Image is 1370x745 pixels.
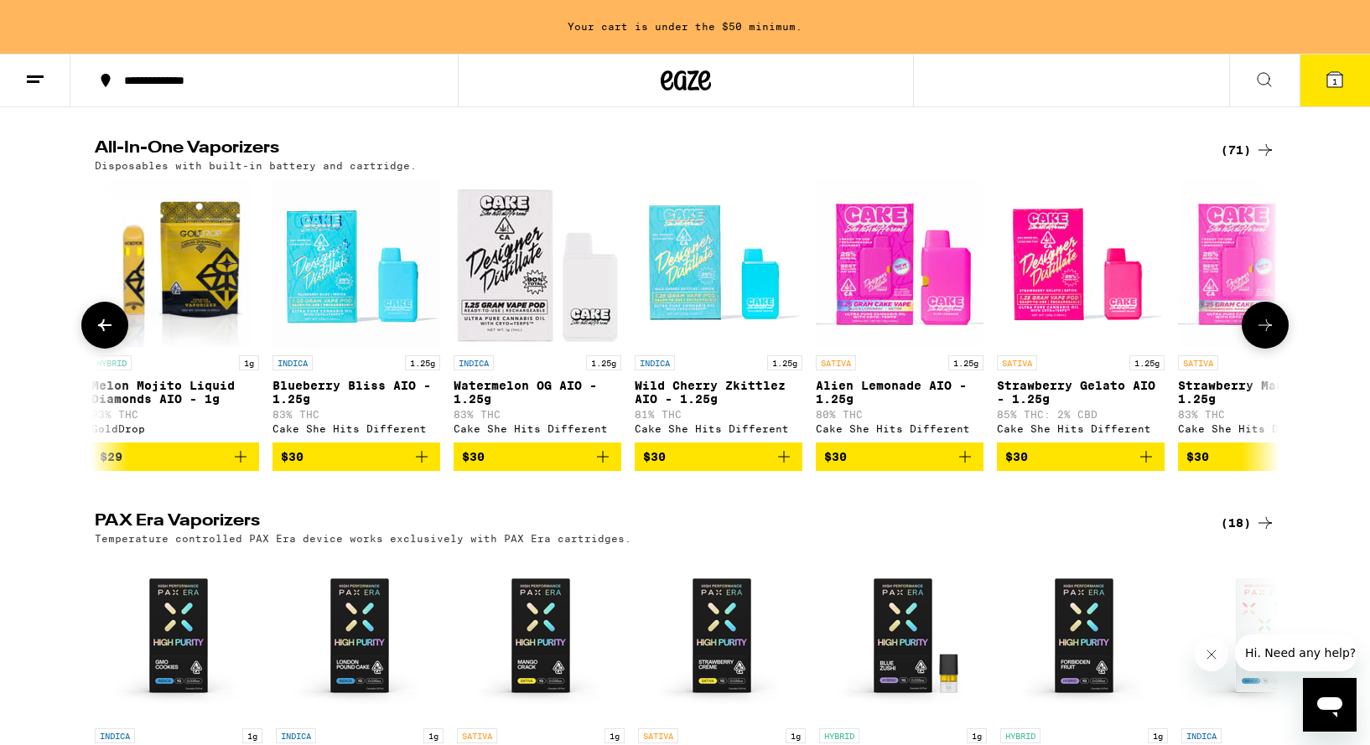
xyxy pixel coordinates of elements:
[1178,179,1346,347] img: Cake She Hits Different - Strawberry Mango AIO - 1.25g
[997,423,1165,434] div: Cake She Hits Different
[1178,423,1346,434] div: Cake She Hits Different
[816,442,983,471] button: Add to bag
[454,379,621,406] p: Watermelon OG AIO - 1.25g
[997,379,1165,406] p: Strawberry Gelato AIO - 1.25g
[276,552,444,720] img: PAX - Pax High Purity: London Pound Cake - 1g
[454,179,621,347] img: Cake She Hits Different - Watermelon OG AIO - 1.25g
[1181,728,1222,743] p: INDICA
[635,179,802,347] img: Cake She Hits Different - Wild Cherry Zkittlez AIO - 1.25g
[1235,634,1357,671] iframe: Message from company
[91,442,259,471] button: Add to bag
[1181,552,1349,720] img: PAX - Pax Diamonds : Kushberry OG - 1g
[91,423,259,434] div: GoldDrop
[824,450,847,463] span: $30
[91,409,259,420] p: 93% THC
[767,355,802,370] p: 1.25g
[276,728,316,743] p: INDICA
[457,728,497,743] p: SATIVA
[272,355,313,370] p: INDICA
[816,179,983,442] a: Open page for Alien Lemonade AIO - 1.25g from Cake She Hits Different
[819,728,859,743] p: HYBRID
[1129,355,1165,370] p: 1.25g
[95,728,135,743] p: INDICA
[816,409,983,420] p: 80% THC
[635,355,675,370] p: INDICA
[997,179,1165,347] img: Cake She Hits Different - Strawberry Gelato AIO - 1.25g
[91,355,132,370] p: HYBRID
[454,409,621,420] p: 83% THC
[272,409,440,420] p: 83% THC
[462,450,485,463] span: $30
[454,355,494,370] p: INDICA
[1221,140,1275,160] a: (71)
[1178,179,1346,442] a: Open page for Strawberry Mango AIO - 1.25g from Cake She Hits Different
[91,179,259,442] a: Open page for Melon Mojito Liquid Diamonds AIO - 1g from GoldDrop
[95,160,417,171] p: Disposables with built-in battery and cartridge.
[91,379,259,406] p: Melon Mojito Liquid Diamonds AIO - 1g
[1332,76,1337,86] span: 1
[643,450,666,463] span: $30
[272,179,440,347] img: Cake She Hits Different - Blueberry Bliss AIO - 1.25g
[586,355,621,370] p: 1.25g
[1178,409,1346,420] p: 83% THC
[816,379,983,406] p: Alien Lemonade AIO - 1.25g
[1300,54,1370,106] button: 1
[1178,442,1346,471] button: Add to bag
[95,533,631,544] p: Temperature controlled PAX Era device works exclusively with PAX Era cartridges.
[239,355,259,370] p: 1g
[454,179,621,442] a: Open page for Watermelon OG AIO - 1.25g from Cake She Hits Different
[819,552,987,720] img: PAX - High Purity: Blue Zushi - 1g
[423,728,444,743] p: 1g
[272,379,440,406] p: Blueberry Bliss AIO - 1.25g
[454,442,621,471] button: Add to bag
[948,355,983,370] p: 1.25g
[1178,379,1346,406] p: Strawberry Mango AIO - 1.25g
[405,355,440,370] p: 1.25g
[635,442,802,471] button: Add to bag
[786,728,806,743] p: 1g
[605,728,625,743] p: 1g
[638,728,678,743] p: SATIVA
[635,409,802,420] p: 81% THC
[1005,450,1028,463] span: $30
[635,423,802,434] div: Cake She Hits Different
[635,179,802,442] a: Open page for Wild Cherry Zkittlez AIO - 1.25g from Cake She Hits Different
[816,179,983,347] img: Cake She Hits Different - Alien Lemonade AIO - 1.25g
[997,355,1037,370] p: SATIVA
[457,552,625,720] img: PAX - High Purity: Mango Crack - 1g
[816,423,983,434] div: Cake She Hits Different
[816,355,856,370] p: SATIVA
[97,179,252,347] img: GoldDrop - Melon Mojito Liquid Diamonds AIO - 1g
[1178,355,1218,370] p: SATIVA
[1000,728,1040,743] p: HYBRID
[1148,728,1168,743] p: 1g
[1195,638,1228,671] iframe: Close message
[997,409,1165,420] p: 85% THC: 2% CBD
[95,513,1193,533] h2: PAX Era Vaporizers
[100,450,122,463] span: $29
[454,423,621,434] div: Cake She Hits Different
[635,379,802,406] p: Wild Cherry Zkittlez AIO - 1.25g
[1186,450,1209,463] span: $30
[272,179,440,442] a: Open page for Blueberry Bliss AIO - 1.25g from Cake She Hits Different
[967,728,987,743] p: 1g
[1221,513,1275,533] a: (18)
[997,179,1165,442] a: Open page for Strawberry Gelato AIO - 1.25g from Cake She Hits Different
[1303,678,1357,732] iframe: Button to launch messaging window
[281,450,304,463] span: $30
[242,728,262,743] p: 1g
[997,442,1165,471] button: Add to bag
[95,552,262,720] img: PAX - Pax High Purity: GMO Cookies - 1g
[1000,552,1168,720] img: PAX - Pax High Purity: Forbidden Fruit - 1g
[272,423,440,434] div: Cake She Hits Different
[638,552,806,720] img: PAX - Pax High Purity: Strawberry Creme - 1g
[272,442,440,471] button: Add to bag
[95,140,1193,160] h2: All-In-One Vaporizers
